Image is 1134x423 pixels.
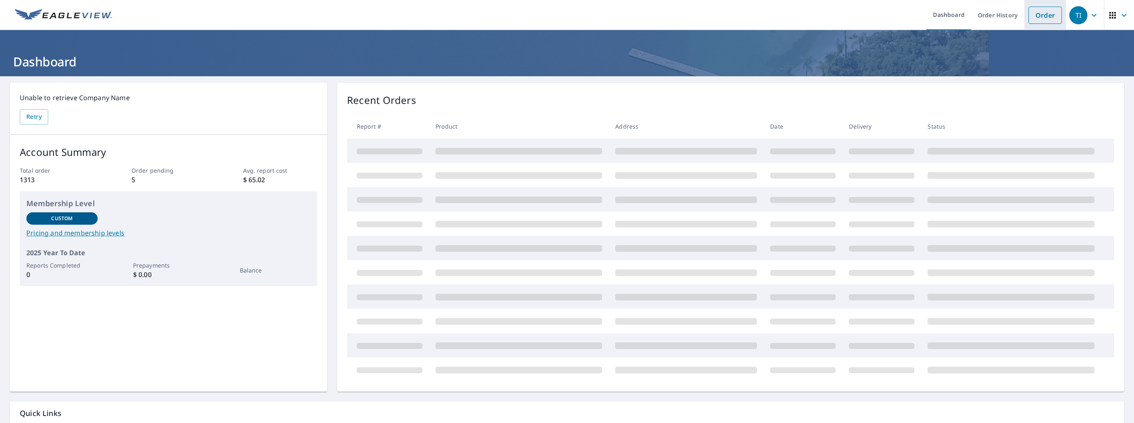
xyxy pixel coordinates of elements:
[10,53,1124,70] h1: Dashboard
[26,228,311,238] a: Pricing and membership levels
[51,215,73,222] p: Custom
[347,114,429,139] th: Report #
[20,166,94,175] p: Total order
[243,175,318,185] p: $ 65.02
[20,408,1114,418] p: Quick Links
[20,175,94,185] p: 1313
[240,266,311,275] p: Balance
[20,145,317,160] p: Account Summary
[243,166,318,175] p: Avg. report cost
[429,114,609,139] th: Product
[133,270,204,280] p: $ 0.00
[921,114,1101,139] th: Status
[20,109,48,125] button: Retry
[26,261,98,270] p: Reports Completed
[133,261,204,270] p: Prepayments
[26,112,42,122] span: Retry
[842,114,921,139] th: Delivery
[131,166,206,175] p: Order pending
[20,93,317,103] p: Unable to retrieve Company Name
[131,175,206,185] p: 5
[26,248,311,258] p: 2025 Year To Date
[15,9,112,21] img: EV Logo
[26,270,98,280] p: 0
[347,93,416,108] p: Recent Orders
[1069,6,1087,24] div: TI
[609,114,764,139] th: Address
[1029,7,1062,24] a: Order
[764,114,842,139] th: Date
[26,198,311,209] p: Membership Level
